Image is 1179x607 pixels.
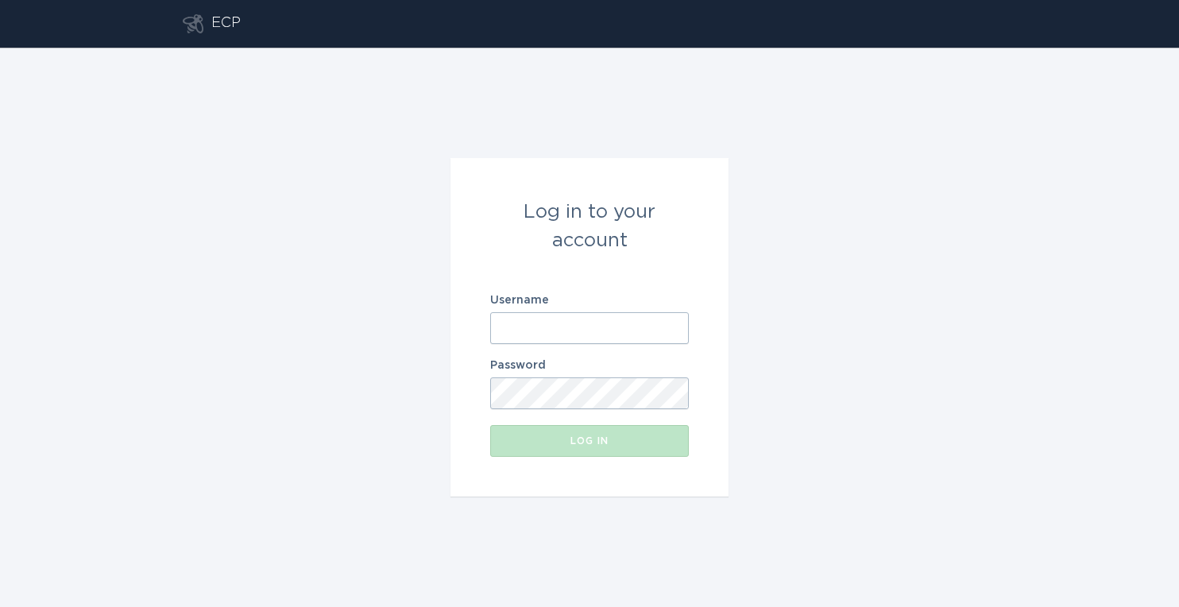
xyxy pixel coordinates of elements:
[490,198,689,255] div: Log in to your account
[211,14,241,33] div: ECP
[183,14,203,33] button: Go to dashboard
[490,360,689,371] label: Password
[490,425,689,457] button: Log in
[498,436,681,446] div: Log in
[490,295,689,306] label: Username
